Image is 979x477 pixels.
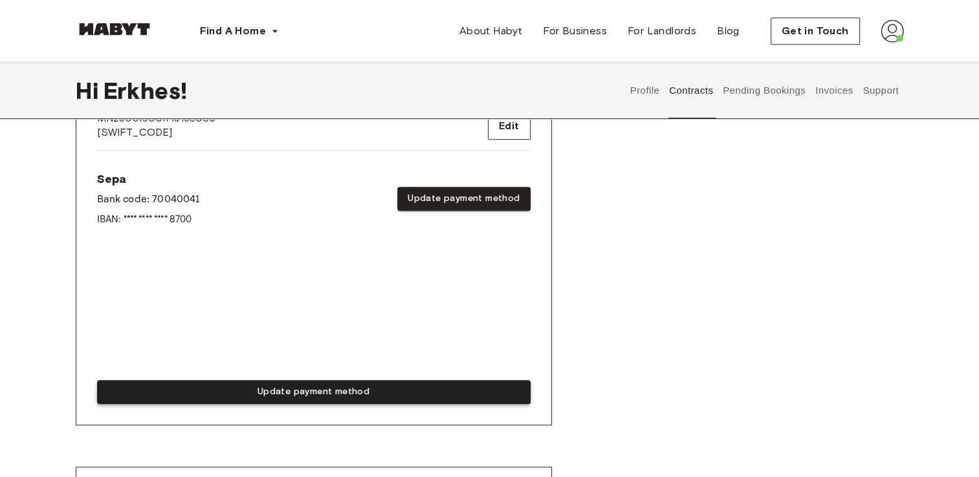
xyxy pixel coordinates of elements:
button: Profile [628,62,661,119]
span: [SWIFT_CODE] [97,125,216,140]
span: Sepa [97,171,200,187]
span: About Habyt [459,23,522,39]
button: Edit [488,112,531,140]
img: Habyt [76,23,153,36]
button: Support [861,62,901,119]
button: Pending Bookings [721,62,808,119]
a: Blog [707,18,750,44]
button: Update payment method [97,380,531,404]
span: Find A Home [200,23,266,39]
img: avatar [881,19,904,43]
span: For Business [543,23,607,39]
span: Erkhes ! [104,77,187,104]
a: About Habyt [449,18,533,44]
button: Contracts [668,62,715,119]
a: For Landlords [617,18,707,44]
div: user profile tabs [625,62,903,119]
button: Update payment method [397,187,530,211]
button: Invoices [813,62,854,119]
button: Find A Home [190,18,289,44]
a: For Business [533,18,617,44]
p: Bank code: 70040041 [97,192,200,207]
span: Hi [76,77,104,104]
span: Edit [499,118,520,134]
button: Get in Touch [771,17,860,45]
span: Get in Touch [782,23,849,39]
span: Blog [717,23,740,39]
span: For Landlords [628,23,696,39]
iframe: Secure payment input frame [94,244,533,372]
